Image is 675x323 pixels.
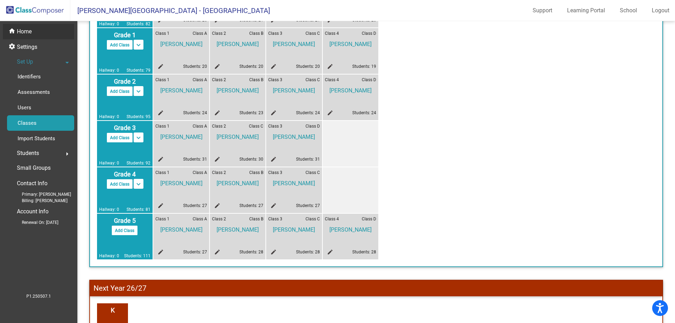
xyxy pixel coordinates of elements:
[127,114,150,120] span: Students: 95
[99,67,119,73] span: Hallway: 0
[212,77,226,83] span: Class 2
[352,110,376,115] a: Students: 24
[362,30,376,37] span: Class D
[193,77,207,83] span: Class A
[155,129,207,141] span: [PERSON_NAME]
[212,222,263,234] span: [PERSON_NAME]
[306,169,320,176] span: Class C
[249,169,263,176] span: Class B
[99,21,119,27] span: Hallway: 0
[249,216,263,222] span: Class B
[155,37,207,49] span: [PERSON_NAME]
[17,43,37,51] p: Settings
[249,123,263,129] span: Class C
[325,30,339,37] span: Class 4
[239,250,263,254] a: Students: 28
[325,222,376,234] span: [PERSON_NAME]
[155,83,207,95] span: [PERSON_NAME]
[306,30,320,37] span: Class C
[249,30,263,37] span: Class B
[11,198,67,204] span: Billing: [PERSON_NAME]
[212,169,226,176] span: Class 2
[155,222,207,234] span: [PERSON_NAME]
[561,5,611,16] a: Learning Portal
[362,216,376,222] span: Class D
[134,41,143,49] mat-icon: keyboard_arrow_down
[127,206,150,213] span: Students: 81
[268,222,320,234] span: [PERSON_NAME]
[155,110,164,118] mat-icon: edit
[212,249,220,257] mat-icon: edit
[268,30,282,37] span: Class 3
[325,63,333,72] mat-icon: edit
[134,180,143,188] mat-icon: keyboard_arrow_down
[212,129,263,141] span: [PERSON_NAME]
[296,250,320,254] a: Students: 28
[18,72,41,81] p: Identifiers
[99,206,119,213] span: Hallway: 0
[268,77,282,83] span: Class 3
[155,176,207,188] span: [PERSON_NAME]
[155,249,164,257] mat-icon: edit
[325,17,333,25] mat-icon: edit
[63,58,71,67] mat-icon: arrow_drop_down
[18,88,50,96] p: Assessments
[183,203,207,208] a: Students: 27
[99,305,126,315] span: K
[296,110,320,115] a: Students: 24
[134,87,143,96] mat-icon: keyboard_arrow_down
[193,216,207,222] span: Class A
[306,123,320,129] span: Class D
[212,17,220,25] mat-icon: edit
[212,176,263,188] span: [PERSON_NAME]
[268,176,320,188] span: [PERSON_NAME]
[183,64,207,69] a: Students: 20
[99,253,119,259] span: Hallway: 0
[193,169,207,176] span: Class A
[155,202,164,211] mat-icon: edit
[183,157,207,162] a: Students: 31
[99,77,150,86] span: Grade 2
[99,123,150,133] span: Grade 3
[212,37,263,49] span: [PERSON_NAME]
[183,250,207,254] a: Students: 27
[155,17,164,25] mat-icon: edit
[193,30,207,37] span: Class A
[134,134,143,142] mat-icon: keyboard_arrow_down
[306,216,320,222] span: Class C
[127,67,150,73] span: Students: 79
[212,123,226,129] span: Class 2
[212,63,220,72] mat-icon: edit
[155,156,164,164] mat-icon: edit
[70,5,270,16] span: [PERSON_NAME][GEOGRAPHIC_DATA] - [GEOGRAPHIC_DATA]
[155,169,169,176] span: Class 1
[268,63,277,72] mat-icon: edit
[212,216,226,222] span: Class 2
[107,86,133,96] button: Add Class
[63,150,71,158] mat-icon: arrow_right
[352,250,376,254] a: Students: 28
[325,83,376,95] span: [PERSON_NAME]
[306,77,320,83] span: Class C
[17,207,49,217] p: Account Info
[18,134,55,143] p: Import Students
[107,40,133,50] button: Add Class
[193,123,207,129] span: Class A
[268,123,282,129] span: Class 3
[127,21,150,27] span: Students: 82
[17,148,39,158] span: Students
[296,203,320,208] a: Students: 27
[527,5,558,16] a: Support
[11,191,71,198] span: Primary: [PERSON_NAME]
[296,64,320,69] a: Students: 20
[646,5,675,16] a: Logout
[249,77,263,83] span: Class B
[268,156,277,164] mat-icon: edit
[155,123,169,129] span: Class 1
[268,216,282,222] span: Class 3
[17,179,47,188] p: Contact Info
[17,57,33,67] span: Set Up
[107,133,133,143] button: Add Class
[268,110,277,118] mat-icon: edit
[183,110,207,115] a: Students: 24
